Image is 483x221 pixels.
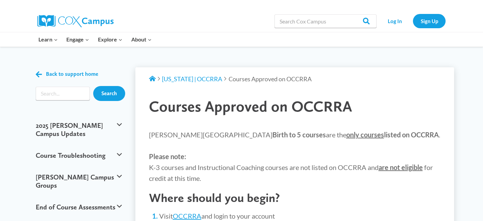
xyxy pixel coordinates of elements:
[37,15,114,27] img: Cox Campus
[413,14,446,28] a: Sign Up
[149,152,186,160] strong: Please note:
[274,14,377,28] input: Search Cox Campus
[36,69,98,79] a: Back to support home
[149,97,352,115] span: Courses Approved on OCCRRA
[36,87,90,100] input: Search input
[93,86,125,101] input: Search
[34,32,156,47] nav: Primary Navigation
[32,144,125,166] button: Course Troubleshooting
[162,75,222,83] a: [US_STATE] | OCCRRA
[346,131,439,139] strong: listed on OCCRRA
[46,71,98,77] span: Back to support home
[32,196,125,218] button: End of Course Assessments
[346,131,384,139] span: only courses
[66,35,89,44] span: Engage
[149,75,156,83] a: Support Home
[32,115,125,144] button: 2025 [PERSON_NAME] Campus Updates
[149,129,441,184] p: [PERSON_NAME][GEOGRAPHIC_DATA] are the . K-3 courses and Instructional Coaching courses are not l...
[272,131,326,139] strong: Birth to 5 courses
[131,35,152,44] span: About
[159,211,441,221] li: Visit and login to your account
[380,14,446,28] nav: Secondary Navigation
[229,75,312,83] span: Courses Approved on OCCRRA
[380,14,410,28] a: Log In
[379,163,423,171] strong: are not eligible
[36,87,90,100] form: Search form
[32,166,125,196] button: [PERSON_NAME] Campus Groups
[98,35,122,44] span: Explore
[38,35,58,44] span: Learn
[149,190,441,205] h2: Where should you begin?
[173,212,201,220] a: OCCRRA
